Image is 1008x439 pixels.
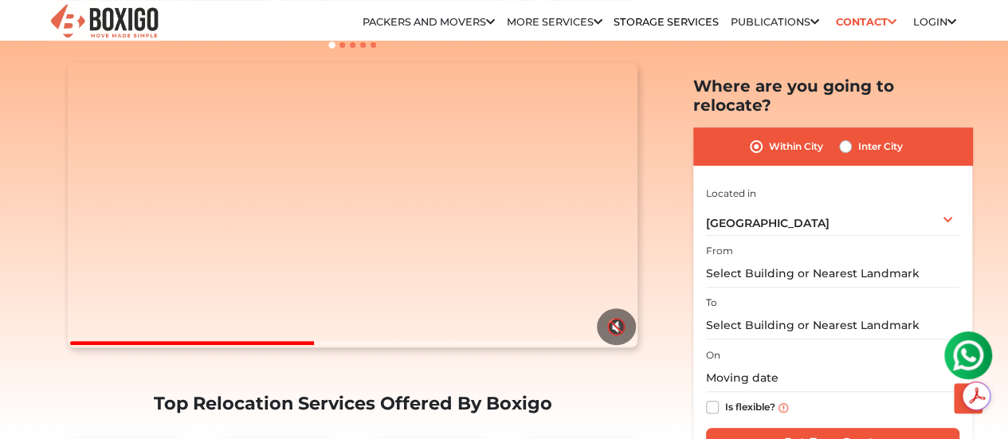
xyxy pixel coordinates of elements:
[858,137,903,156] label: Inter City
[706,186,756,200] label: Located in
[769,137,823,156] label: Within City
[706,260,959,288] input: Select Building or Nearest Landmark
[779,402,788,412] img: info
[954,383,983,414] button: scroll up
[706,216,830,230] span: [GEOGRAPHIC_DATA]
[363,16,495,28] a: Packers and Movers
[706,364,959,392] input: Moving date
[507,16,602,28] a: More services
[731,16,819,28] a: Publications
[16,16,48,48] img: whatsapp-icon.svg
[706,348,720,363] label: On
[614,16,719,28] a: Storage Services
[912,16,955,28] a: Login
[706,244,733,258] label: From
[693,76,972,115] h2: Where are you going to relocate?
[49,2,160,41] img: Boxigo
[725,398,775,414] label: Is flexible?
[706,312,959,339] input: Select Building or Nearest Landmark
[597,308,636,345] button: 🔇
[830,10,901,34] a: Contact
[706,296,717,310] label: To
[62,393,644,414] h2: Top Relocation Services Offered By Boxigo
[68,63,637,348] video: Your browser does not support the video tag.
